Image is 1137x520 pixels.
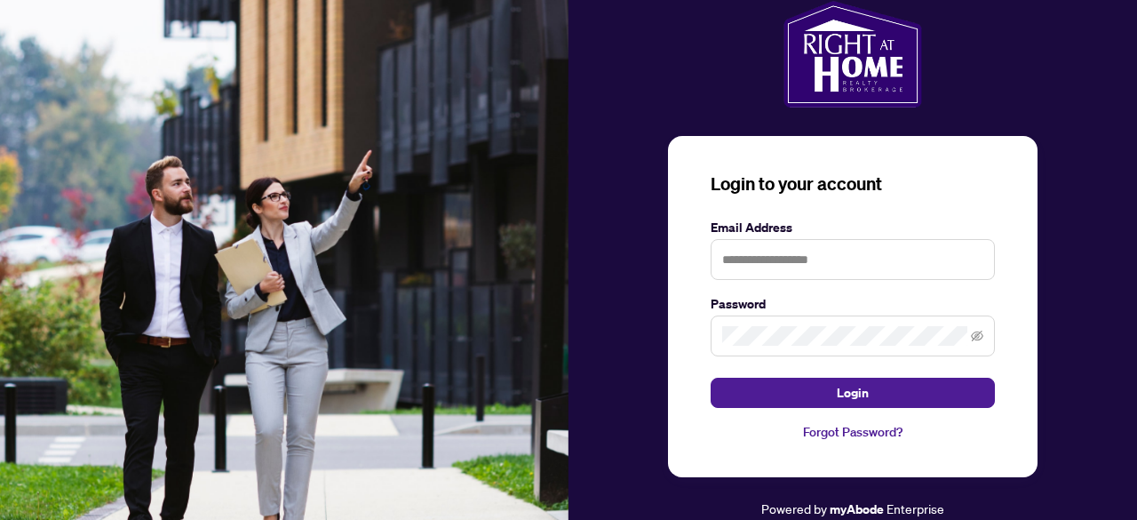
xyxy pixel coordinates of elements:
[971,330,983,342] span: eye-invisible
[711,422,995,442] a: Forgot Password?
[837,379,869,407] span: Login
[761,500,827,516] span: Powered by
[711,172,995,196] h3: Login to your account
[711,378,995,408] button: Login
[711,294,995,314] label: Password
[783,1,921,108] img: ma-logo
[830,500,884,519] a: myAbode
[711,218,995,237] label: Email Address
[887,500,944,516] span: Enterprise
